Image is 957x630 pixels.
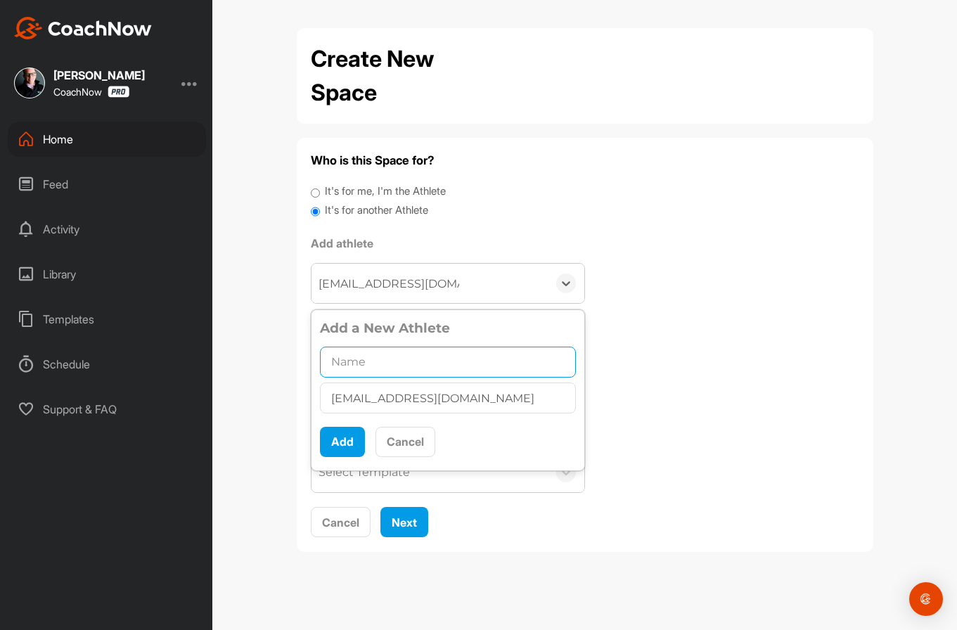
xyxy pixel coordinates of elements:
img: square_d7b6dd5b2d8b6df5777e39d7bdd614c0.jpg [14,67,45,98]
button: Cancel [375,427,435,457]
label: Add athlete [311,235,585,252]
span: Next [392,515,417,529]
div: Open Intercom Messenger [909,582,943,616]
label: It's for another Athlete [325,202,428,219]
div: Support & FAQ [8,392,206,427]
input: Email [320,382,576,413]
span: Cancel [322,515,359,529]
div: Select Template [319,464,410,481]
label: It's for me, I'm the Athlete [325,184,446,200]
div: Templates [8,302,206,337]
div: Feed [8,167,206,202]
div: Library [8,257,206,292]
button: Cancel [311,507,371,537]
div: Activity [8,212,206,247]
h4: Who is this Space for? [311,152,859,169]
div: [PERSON_NAME] [53,70,145,81]
input: Name [320,347,576,378]
img: CoachNow [14,17,152,39]
div: Schedule [8,347,206,382]
h2: Create New Space [311,42,501,110]
img: CoachNow Pro [108,86,129,98]
div: CoachNow [53,86,129,98]
button: Next [380,507,428,537]
div: Home [8,122,206,157]
h3: Add a New Athlete [320,319,576,338]
button: Add [320,427,365,457]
